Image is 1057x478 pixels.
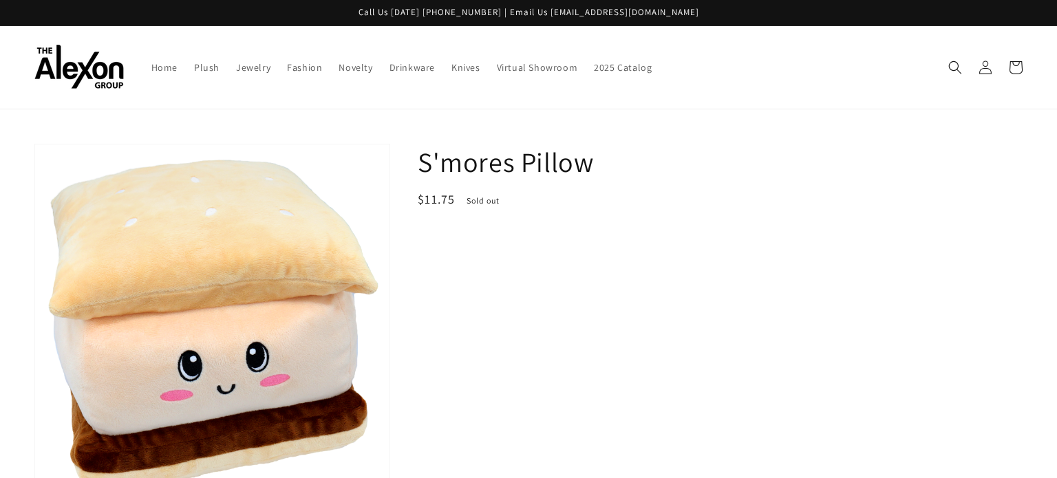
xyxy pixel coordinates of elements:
[451,61,480,74] span: Knives
[186,53,228,82] a: Plush
[462,190,511,205] span: Sold out
[287,61,322,74] span: Fashion
[443,53,489,82] a: Knives
[418,144,1023,180] h1: S'mores Pillow
[497,61,578,74] span: Virtual Showroom
[389,61,435,74] span: Drinkware
[586,53,660,82] a: 2025 Catalog
[489,53,586,82] a: Virtual Showroom
[228,53,279,82] a: Jewelry
[594,61,652,74] span: 2025 Catalog
[418,191,456,207] span: $11.75
[940,52,970,83] summary: Search
[236,61,270,74] span: Jewelry
[381,53,443,82] a: Drinkware
[143,53,186,82] a: Home
[339,61,372,74] span: Novelty
[279,53,330,82] a: Fashion
[34,45,124,89] img: The Alexon Group
[194,61,220,74] span: Plush
[151,61,178,74] span: Home
[330,53,381,82] a: Novelty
